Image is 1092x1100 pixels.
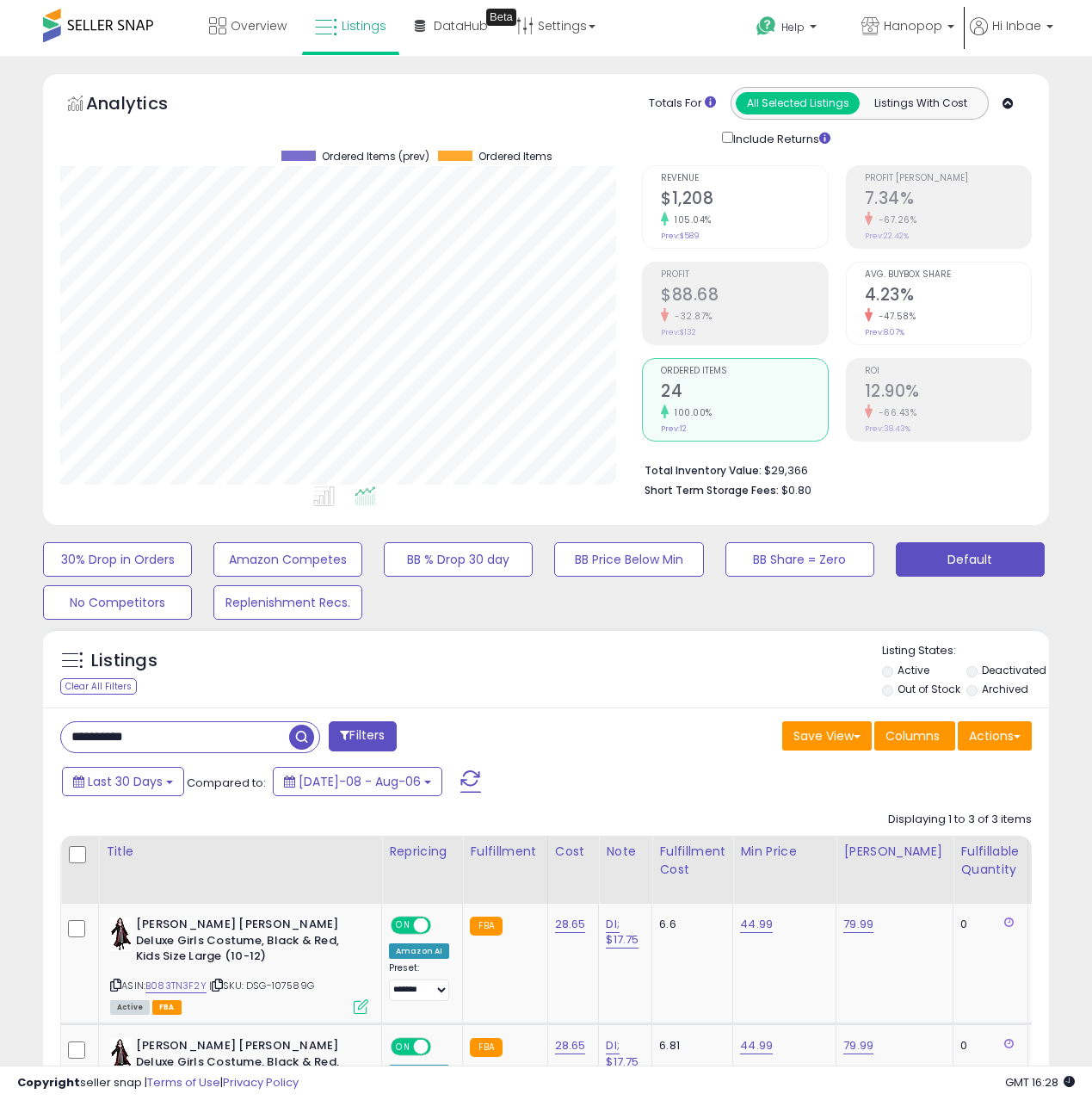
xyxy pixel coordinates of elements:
[756,15,777,37] i: Get Help
[865,285,1031,308] h2: 4.23%
[136,917,345,969] b: [PERSON_NAME] [PERSON_NAME] Deluxe Girls Costume, Black & Red, Kids Size Large (10-12)
[960,917,1014,932] div: 0
[743,3,846,56] a: Help
[486,9,516,26] div: Tooltip anchor
[884,17,942,34] span: Hanopop
[187,775,266,791] span: Compared to:
[429,918,456,933] span: OFF
[645,483,779,497] b: Short Term Storage Fees:
[389,962,449,1001] div: Preset:
[659,917,719,932] div: 6.6
[661,327,696,337] small: Prev: $132
[91,649,157,673] h5: Listings
[645,459,1019,479] li: $29,366
[88,773,163,790] span: Last 30 Days
[661,367,827,376] span: Ordered Items
[898,663,929,677] label: Active
[873,310,916,323] small: -47.58%
[147,1074,220,1091] a: Terms of Use
[865,270,1031,280] span: Avg. Buybox Share
[982,663,1046,677] label: Deactivated
[740,916,773,933] a: 44.99
[106,843,374,861] div: Title
[389,843,455,861] div: Repricing
[470,917,502,936] small: FBA
[865,381,1031,405] h2: 12.90%
[659,1038,719,1054] div: 6.81
[960,1038,1014,1054] div: 0
[429,1040,456,1054] span: OFF
[110,1000,150,1015] span: All listings currently available for purchase on Amazon
[389,943,449,959] div: Amazon AI
[865,174,1031,183] span: Profit [PERSON_NAME]
[982,682,1028,696] label: Archived
[110,917,368,1012] div: ASIN:
[145,979,207,993] a: B083TN3F2Y
[970,17,1053,56] a: Hi Inbae
[43,585,192,620] button: No Competitors
[392,1040,414,1054] span: ON
[60,678,137,695] div: Clear All Filters
[273,767,442,796] button: [DATE]-08 - Aug-06
[329,721,396,751] button: Filters
[843,843,946,861] div: [PERSON_NAME]
[781,20,805,34] span: Help
[960,843,1020,879] div: Fulfillable Quantity
[478,151,552,163] span: Ordered Items
[661,285,827,308] h2: $88.68
[873,213,917,226] small: -67.26%
[740,843,829,861] div: Min Price
[661,423,687,434] small: Prev: 12
[669,213,712,226] small: 105.04%
[110,1038,132,1072] img: 31pgn8Hd77L._SL40_.jpg
[434,17,488,34] span: DataHub
[209,979,314,992] span: | SKU: DSG-107589G
[555,916,586,933] a: 28.65
[213,585,362,620] button: Replenishment Recs.
[661,188,827,212] h2: $1,208
[782,721,872,751] button: Save View
[152,1000,182,1015] span: FBA
[661,270,827,280] span: Profit
[223,1074,299,1091] a: Privacy Policy
[992,17,1041,34] span: Hi Inbae
[136,1038,345,1091] b: [PERSON_NAME] [PERSON_NAME] Deluxe Girls Costume, Black & Red, Kids Size Medium (7-8)
[342,17,386,34] span: Listings
[62,767,184,796] button: Last 30 Days
[898,682,960,696] label: Out of Stock
[661,174,827,183] span: Revenue
[213,542,362,577] button: Amazon Competes
[865,231,909,241] small: Prev: 22.42%
[882,643,1049,659] p: Listing States:
[470,1038,502,1057] small: FBA
[888,812,1032,828] div: Displaying 1 to 3 of 3 items
[606,916,639,949] a: DI; $17.75
[110,917,132,951] img: 31pgn8Hd77L._SL40_.jpg
[865,423,910,434] small: Prev: 38.43%
[669,406,713,419] small: 100.00%
[865,367,1031,376] span: ROI
[86,91,201,120] h5: Analytics
[736,92,860,114] button: All Selected Listings
[43,542,192,577] button: 30% Drop in Orders
[555,843,592,861] div: Cost
[17,1074,80,1091] strong: Copyright
[725,542,874,577] button: BB Share = Zero
[873,406,917,419] small: -66.43%
[843,1037,873,1054] a: 79.99
[389,1065,449,1080] div: Amazon AI
[781,482,811,498] span: $0.80
[740,1037,773,1054] a: 44.99
[322,151,429,163] span: Ordered Items (prev)
[606,843,645,861] div: Note
[606,1037,639,1070] a: DI; $17.75
[470,843,540,861] div: Fulfillment
[885,727,940,745] span: Columns
[231,17,287,34] span: Overview
[843,916,873,933] a: 79.99
[555,1037,586,1054] a: 28.65
[709,128,851,148] div: Include Returns
[958,721,1032,751] button: Actions
[554,542,703,577] button: BB Price Below Min
[384,542,533,577] button: BB % Drop 30 day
